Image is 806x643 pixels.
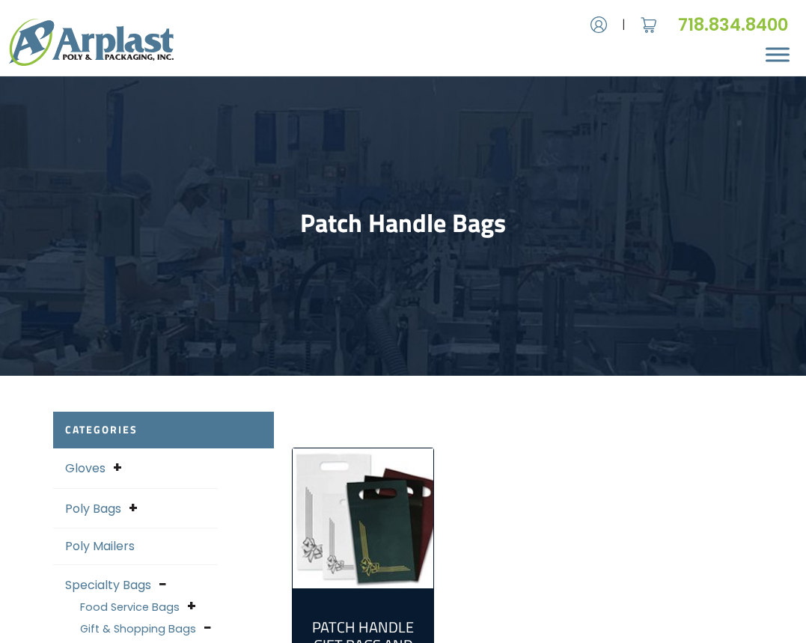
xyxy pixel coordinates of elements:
[766,47,790,61] button: Menu
[622,16,626,34] span: |
[80,600,180,615] a: Food Service Bags
[65,500,121,517] a: Poly Bags
[293,448,433,588] img: Patch Handle Gift Bags and Shopping bags
[678,13,788,37] a: 718.834.8400
[9,19,174,66] img: logo
[293,448,433,588] a: Visit product category Patch Handle Gift Bags and Shopping bags
[65,537,135,555] a: Poly Mailers
[65,576,151,594] a: Specialty Bags
[65,460,106,477] a: Gloves
[53,207,754,238] h1: Patch Handle Bags
[80,621,196,636] a: Gift & Shopping Bags
[53,412,275,448] h2: Categories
